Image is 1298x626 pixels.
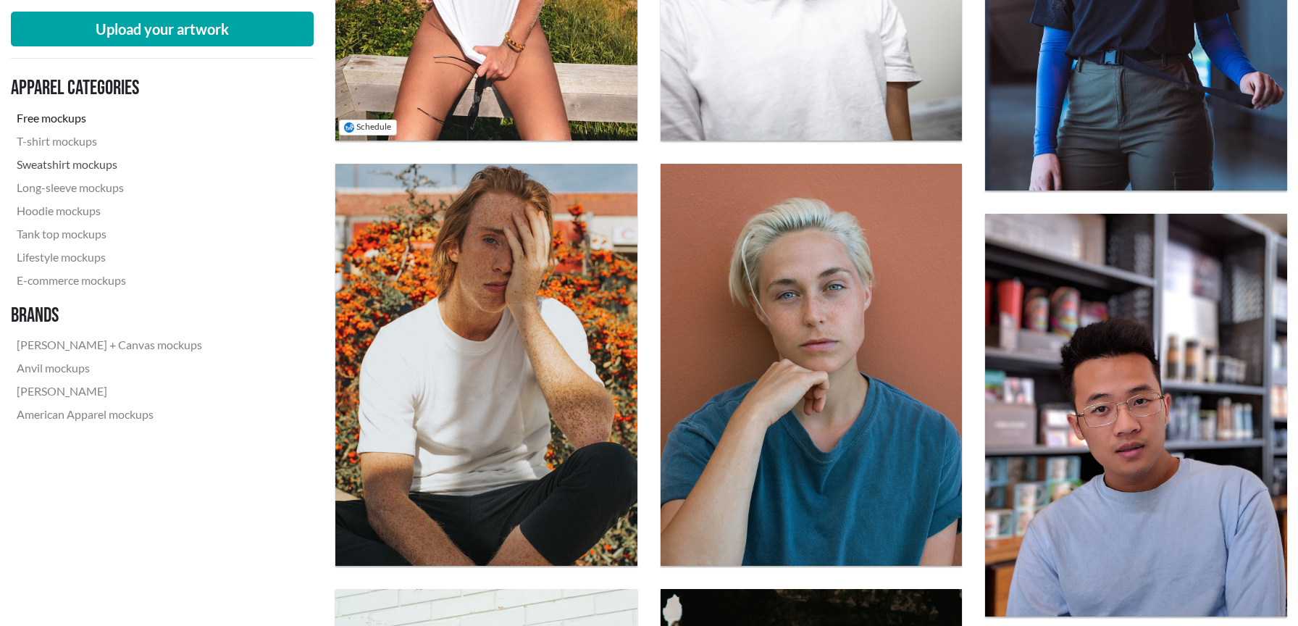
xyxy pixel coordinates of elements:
h3: Brands [11,304,208,328]
a: Long-sleeve mockups [11,176,208,199]
img: ginger haired freckled man wearing a white crew neck T-shirt covering his face with his hand [335,164,637,566]
img: woman short bleached hair wearing a blue crew neck T-shirt in front of a terracotta wall [661,164,963,566]
a: Lifestyle mockups [11,246,208,269]
button: Upload your artwork [11,12,314,46]
span: Schedule [356,121,391,132]
a: Free mockups [11,107,208,130]
a: Hoodie mockups [11,199,208,222]
a: Anvil mockups [11,356,208,380]
a: [PERSON_NAME] [11,380,208,403]
h3: Apparel categories [11,76,208,101]
img: man with glasses wearing a light blue crew neck sweatshirt in a store [985,214,1287,616]
a: Tank top mockups [11,222,208,246]
button: Schedule [339,120,397,135]
a: American Apparel mockups [11,403,208,426]
a: T-shirt mockups [11,130,208,153]
a: E-commerce mockups [11,269,208,292]
a: [PERSON_NAME] + Canvas mockups [11,333,208,356]
a: Sweatshirt mockups [11,153,208,176]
